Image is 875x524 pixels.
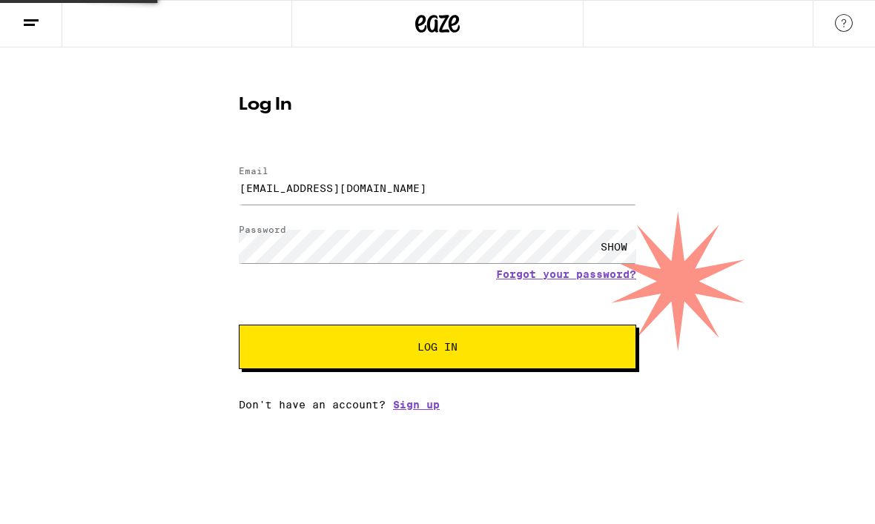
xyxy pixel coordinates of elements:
[239,399,636,411] div: Don't have an account?
[496,268,636,280] a: Forgot your password?
[239,171,636,205] input: Email
[592,230,636,263] div: SHOW
[417,342,458,352] span: Log In
[9,10,107,22] span: Hi. Need any help?
[393,399,440,411] a: Sign up
[239,166,268,176] label: Email
[239,225,286,234] label: Password
[239,96,636,114] h1: Log In
[239,325,636,369] button: Log In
